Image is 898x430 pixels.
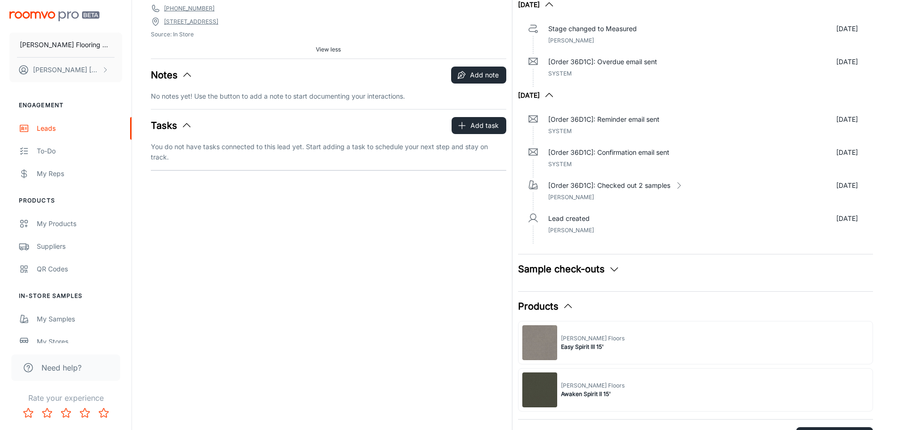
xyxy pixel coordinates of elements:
button: [PERSON_NAME] Flooring Center [9,33,122,57]
a: [PHONE_NUMBER] [164,4,214,13]
button: [DATE] [518,90,555,101]
button: Rate 3 star [57,404,75,422]
span: [PERSON_NAME] [548,194,594,201]
button: Products [518,299,574,313]
p: [DATE] [836,57,858,67]
button: Rate 5 star [94,404,113,422]
span: [PERSON_NAME] [548,227,594,234]
button: [PERSON_NAME] [PERSON_NAME] [9,58,122,82]
div: Suppliers [37,241,122,252]
p: [PERSON_NAME] [PERSON_NAME] [33,65,99,75]
button: Notes [151,68,193,82]
a: [STREET_ADDRESS] [164,17,218,26]
p: [Order 36D1C]: Overdue email sent [548,57,657,67]
div: My Stores [37,337,122,347]
img: Roomvo PRO Beta [9,11,99,21]
p: Stage changed to Measured [548,24,637,34]
p: [DATE] [836,213,858,224]
div: QR Codes [37,264,122,274]
p: Rate your experience [8,392,124,404]
div: Leads [37,123,122,134]
p: [Order 36D1C]: Checked out 2 samples [548,180,670,191]
span: Source: In Store [151,30,506,39]
button: Rate 1 star [19,404,38,422]
div: My Products [37,219,122,229]
span: Easy Spirit III 15' [561,343,625,351]
p: You do not have tasks connected to this lead yet. Start adding a task to schedule your next step ... [151,142,506,162]
div: My Samples [37,314,122,324]
span: Need help? [41,362,82,373]
span: [PERSON_NAME] Floors [561,334,625,343]
button: Rate 4 star [75,404,94,422]
span: System [548,127,572,135]
span: View less [316,45,341,54]
button: Add note [451,67,506,84]
p: No notes yet! Use the button to add a note to start documenting your interactions. [151,91,506,101]
button: Tasks [151,118,192,133]
span: System [548,70,572,77]
span: [PERSON_NAME] [548,37,594,44]
button: Rate 2 star [38,404,57,422]
p: [Order 36D1C]: Reminder email sent [548,114,659,125]
span: System [548,160,572,168]
p: [DATE] [836,24,858,34]
div: To-do [37,146,122,156]
p: [DATE] [836,180,858,191]
button: Add task [452,117,506,134]
span: Awaken Spirit II 15' [561,390,625,398]
button: View less [312,42,345,57]
p: [DATE] [836,147,858,158]
span: [PERSON_NAME] Floors [561,381,625,390]
p: [Order 36D1C]: Confirmation email sent [548,147,669,158]
p: Lead created [548,213,590,224]
p: [PERSON_NAME] Flooring Center [20,40,112,50]
div: My Reps [37,169,122,179]
p: [DATE] [836,114,858,125]
button: Sample check-outs [518,262,620,276]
